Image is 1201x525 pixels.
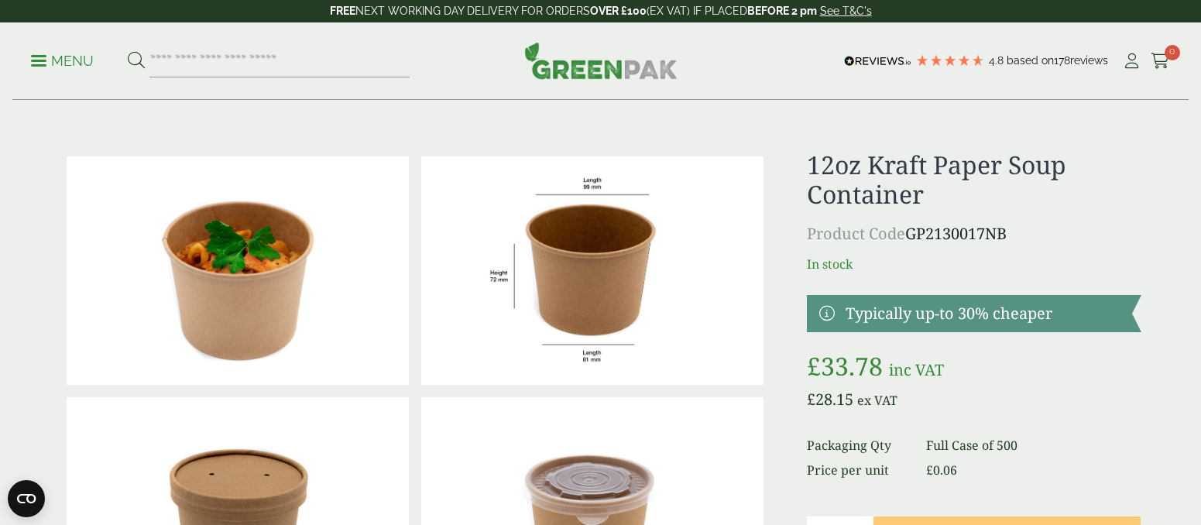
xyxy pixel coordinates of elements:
i: Cart [1151,53,1170,69]
bdi: 33.78 [807,349,883,383]
p: GP2130017NB [807,222,1141,245]
img: Kraft 12oz With Pasta [67,156,409,385]
span: ex VAT [857,392,897,409]
strong: FREE [330,5,355,17]
span: £ [807,349,821,383]
strong: OVER £100 [590,5,647,17]
dd: Full Case of 500 [926,436,1141,455]
span: £ [926,462,933,479]
img: GreenPak Supplies [524,42,678,79]
dt: Packaging Qty [807,436,907,455]
div: 4.78 Stars [915,53,985,67]
bdi: 0.06 [926,462,957,479]
i: My Account [1122,53,1141,69]
span: £ [807,389,815,410]
a: See T&C's [820,5,872,17]
span: 0 [1165,45,1180,60]
span: inc VAT [889,359,944,380]
a: 0 [1151,50,1170,73]
p: In stock [807,255,1141,273]
button: Open CMP widget [8,480,45,517]
span: Product Code [807,223,905,244]
p: Menu [31,52,94,70]
strong: BEFORE 2 pm [747,5,817,17]
span: Based on [1007,54,1054,67]
img: REVIEWS.io [844,56,911,67]
dt: Price per unit [807,461,907,479]
span: 178 [1054,54,1070,67]
img: Kraft_container12oz [421,156,763,385]
h1: 12oz Kraft Paper Soup Container [807,150,1141,210]
bdi: 28.15 [807,389,853,410]
span: 4.8 [989,54,1007,67]
span: reviews [1070,54,1108,67]
a: Menu [31,52,94,67]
